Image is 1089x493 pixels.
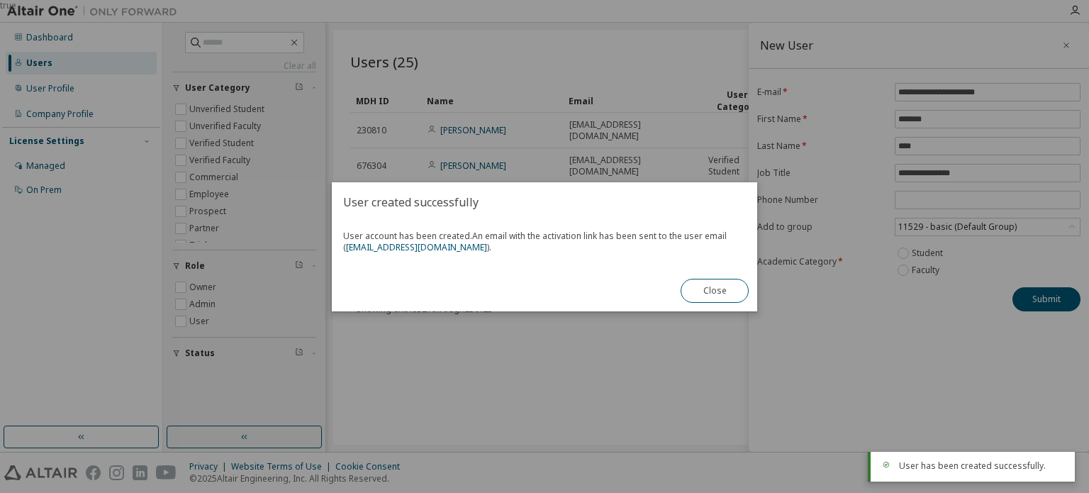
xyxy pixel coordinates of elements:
div: User has been created successfully. [899,460,1063,472]
button: Close [681,279,749,303]
span: An email with the activation link has been sent to the user email ( ). [343,230,727,253]
h2: User created successfully [332,182,757,222]
a: [EMAIL_ADDRESS][DOMAIN_NAME] [346,241,487,253]
span: User account has been created. [343,231,746,253]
